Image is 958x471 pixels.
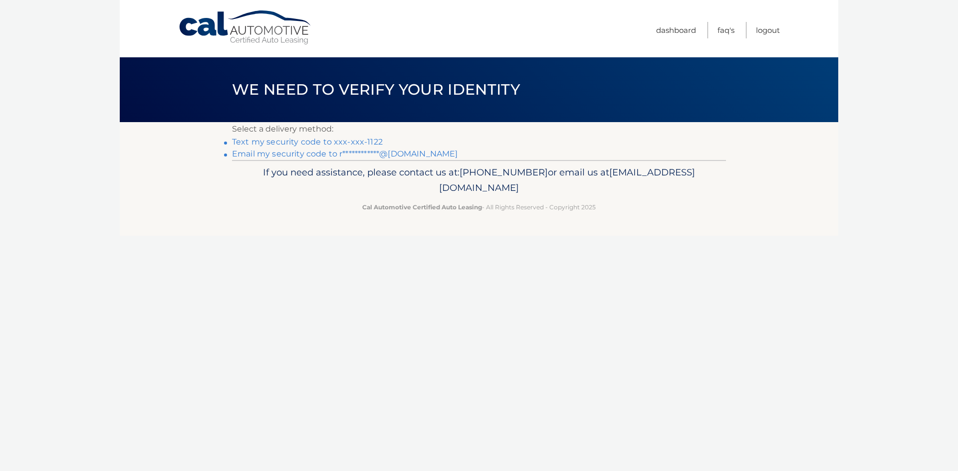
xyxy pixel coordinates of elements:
[239,164,719,196] p: If you need assistance, please contact us at: or email us at
[756,22,780,38] a: Logout
[232,80,520,99] span: We need to verify your identity
[232,122,726,136] p: Select a delivery method:
[178,10,313,45] a: Cal Automotive
[362,203,482,211] strong: Cal Automotive Certified Auto Leasing
[232,137,383,147] a: Text my security code to xxx-xxx-1122
[239,202,719,212] p: - All Rights Reserved - Copyright 2025
[656,22,696,38] a: Dashboard
[460,166,548,178] span: [PHONE_NUMBER]
[718,22,734,38] a: FAQ's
